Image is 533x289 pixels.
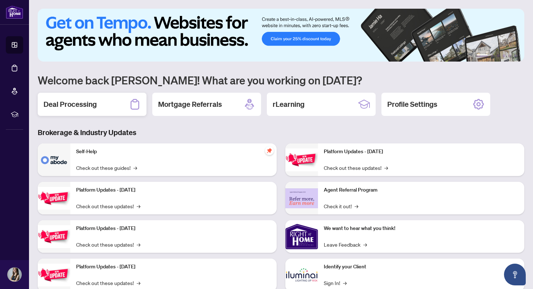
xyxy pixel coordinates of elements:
[285,220,318,253] img: We want to hear what you think!
[324,148,518,156] p: Platform Updates - [DATE]
[38,225,70,248] img: Platform Updates - July 21, 2025
[158,99,222,109] h2: Mortgage Referrals
[38,264,70,286] img: Platform Updates - July 8, 2025
[38,187,70,210] img: Platform Updates - September 16, 2025
[38,143,70,176] img: Self-Help
[137,240,140,248] span: →
[38,73,524,87] h1: Welcome back [PERSON_NAME]! What are you working on [DATE]?
[38,9,524,62] img: Slide 0
[384,164,388,172] span: →
[497,54,500,57] button: 3
[76,225,271,233] p: Platform Updates - [DATE]
[363,240,367,248] span: →
[273,99,305,109] h2: rLearning
[324,240,367,248] a: Leave Feedback→
[76,240,140,248] a: Check out these updates!→
[387,99,437,109] h2: Profile Settings
[285,148,318,171] img: Platform Updates - June 23, 2025
[504,264,526,285] button: Open asap
[324,164,388,172] a: Check out these updates!→
[355,202,358,210] span: →
[503,54,505,57] button: 4
[324,225,518,233] p: We want to hear what you think!
[76,202,140,210] a: Check out these updates!→
[8,268,21,281] img: Profile Icon
[324,279,347,287] a: Sign In!→
[324,186,518,194] p: Agent Referral Program
[137,279,140,287] span: →
[508,54,511,57] button: 5
[514,54,517,57] button: 6
[324,202,358,210] a: Check it out!→
[76,263,271,271] p: Platform Updates - [DATE]
[137,202,140,210] span: →
[133,164,137,172] span: →
[76,148,271,156] p: Self-Help
[44,99,97,109] h2: Deal Processing
[324,263,518,271] p: Identify your Client
[491,54,494,57] button: 2
[76,186,271,194] p: Platform Updates - [DATE]
[285,188,318,208] img: Agent Referral Program
[38,127,524,138] h3: Brokerage & Industry Updates
[6,5,23,19] img: logo
[265,146,274,155] span: pushpin
[476,54,488,57] button: 1
[76,279,140,287] a: Check out these updates!→
[76,164,137,172] a: Check out these guides!→
[343,279,347,287] span: →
